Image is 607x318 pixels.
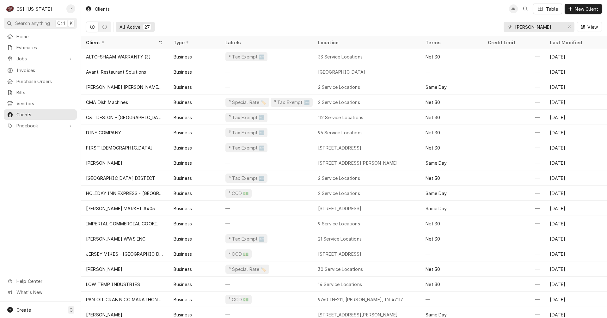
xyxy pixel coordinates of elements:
div: Net 30 [426,99,440,106]
div: [GEOGRAPHIC_DATA] DISTICT [86,175,155,181]
div: LOW TEMP INDUSTRIES [86,281,140,288]
span: Estimates [16,44,74,51]
div: 27 [144,24,150,30]
div: — [420,292,483,307]
div: Same Day [426,160,447,166]
div: — [420,246,483,261]
div: 14 Service Locations [318,281,362,288]
div: — [483,110,545,125]
div: [DATE] [545,277,607,292]
div: JERSEY MIKES - [GEOGRAPHIC_DATA] [86,251,163,257]
div: Avanti Restaurant Solutions [86,69,146,75]
div: [DATE] [545,125,607,140]
div: 2 Service Locations [318,99,360,106]
span: Ctrl [57,20,65,27]
div: Location [318,39,416,46]
span: Pricebook [16,122,64,129]
div: Business [174,53,192,60]
div: CSI [US_STATE] [16,6,52,12]
span: What's New [16,289,73,296]
div: [STREET_ADDRESS] [318,251,362,257]
div: [DATE] [545,64,607,79]
div: [STREET_ADDRESS] [318,205,362,212]
div: — [483,261,545,277]
a: Invoices [4,65,77,76]
div: Credit Limit [488,39,539,46]
div: [PERSON_NAME] WWS INC [86,235,145,242]
div: ² COD 💵 [228,296,249,303]
div: Business [174,129,192,136]
div: 112 Service Locations [318,114,363,121]
span: Search anything [15,20,50,27]
span: New Client [573,6,599,12]
div: All Active [120,24,141,30]
div: Client [86,39,157,46]
div: CSI Kentucky's Avatar [6,4,15,13]
input: Keyword search [515,22,562,32]
div: Net 30 [426,144,440,151]
div: [PERSON_NAME] [PERSON_NAME], LLC [86,84,163,90]
div: Business [174,311,192,318]
div: — [220,155,313,170]
div: — [483,231,545,246]
div: [DATE] [545,186,607,201]
div: ³ Tax Exempt 🆓 [228,114,265,121]
div: Net 30 [426,281,440,288]
div: HOLIDAY INN EXPRESS - [GEOGRAPHIC_DATA] [86,190,163,197]
a: Clients [4,109,77,120]
div: Business [174,190,192,197]
div: — [483,201,545,216]
div: 33 Service Locations [318,53,363,60]
div: IMPERIAL COMMERCIAL COOKING [86,220,163,227]
a: Go to Jobs [4,53,77,64]
div: ALTO-SHAAM WARRANTY (3) [86,53,151,60]
div: ³ Special Rate 🏷️ [228,266,267,272]
div: [DATE] [545,231,607,246]
div: — [220,277,313,292]
div: JK [66,4,75,13]
span: Home [16,33,74,40]
div: Net 30 [426,129,440,136]
div: [DATE] [545,79,607,95]
div: ² COD 💵 [228,251,249,257]
div: — [483,64,545,79]
div: [STREET_ADDRESS][PERSON_NAME] [318,311,398,318]
span: Invoices [16,67,74,74]
div: — [483,277,545,292]
div: — [483,125,545,140]
span: Purchase Orders [16,78,74,85]
div: [PERSON_NAME] [86,160,122,166]
div: Net 30 [426,266,440,272]
a: Go to Pricebook [4,120,77,131]
div: Business [174,296,192,303]
div: Terms [426,39,476,46]
div: [DATE] [545,246,607,261]
div: Same Day [426,205,447,212]
div: [DATE] [545,216,607,231]
div: — [220,201,313,216]
div: Same Day [426,190,447,197]
div: Same Day [426,84,447,90]
div: Business [174,251,192,257]
div: — [483,155,545,170]
div: Labels [225,39,308,46]
div: [DATE] [545,170,607,186]
div: Business [174,281,192,288]
span: Bills [16,89,74,96]
div: [GEOGRAPHIC_DATA] [318,69,366,75]
div: 9 Service Locations [318,220,360,227]
a: Purchase Orders [4,76,77,87]
div: 30 Service Locations [318,266,363,272]
div: FIRST [DEMOGRAPHIC_DATA] [86,144,153,151]
div: 2 Service Locations [318,175,360,181]
span: Clients [16,111,74,118]
div: 2 Service Locations [318,190,360,197]
div: ³ Tax Exempt 🆓 [228,53,265,60]
div: Business [174,205,192,212]
a: Go to Help Center [4,276,77,286]
div: Net 30 [426,220,440,227]
div: JK [509,4,518,13]
div: [DATE] [545,140,607,155]
div: Business [174,266,192,272]
div: — [483,186,545,201]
